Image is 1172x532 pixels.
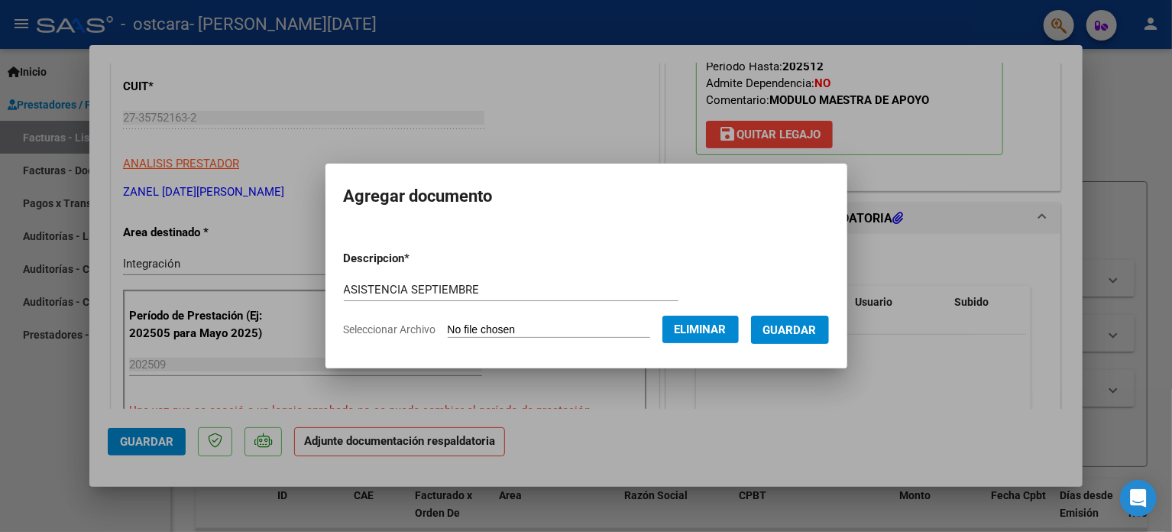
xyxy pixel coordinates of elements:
[344,323,436,336] span: Seleccionar Archivo
[675,323,727,336] span: Eliminar
[751,316,829,344] button: Guardar
[763,323,817,337] span: Guardar
[344,182,829,211] h2: Agregar documento
[662,316,739,343] button: Eliminar
[1120,480,1157,517] div: Open Intercom Messenger
[344,250,490,268] p: Descripcion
